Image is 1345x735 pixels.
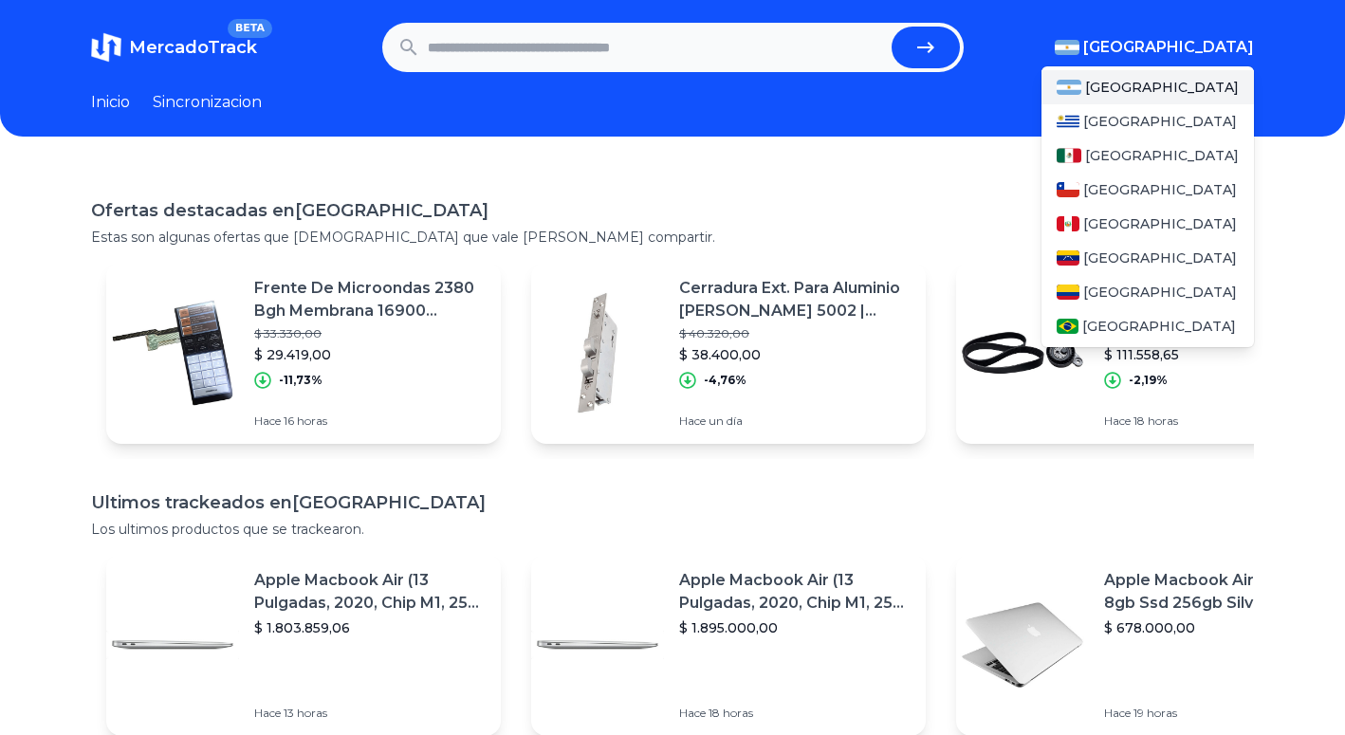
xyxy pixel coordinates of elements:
p: Hace 18 horas [1104,413,1336,429]
p: $ 38.400,00 [679,345,911,364]
img: Venezuela [1057,250,1079,266]
span: [GEOGRAPHIC_DATA] [1083,248,1237,267]
img: MercadoTrack [91,32,121,63]
p: Apple Macbook Air 13 Core I5 8gb Ssd 256gb Silver [1104,569,1336,615]
button: [GEOGRAPHIC_DATA] [1055,36,1254,59]
span: [GEOGRAPHIC_DATA] [1082,317,1236,336]
a: Argentina[GEOGRAPHIC_DATA] [1041,70,1254,104]
img: Argentina [1057,80,1081,95]
span: [GEOGRAPHIC_DATA] [1083,283,1237,302]
p: Hace 16 horas [254,413,486,429]
p: Los ultimos productos que se trackearon. [91,520,1254,539]
span: MercadoTrack [129,37,257,58]
a: Featured imageFrente De Microondas 2380 Bgh Membrana 16900 Teclado Bgh$ 33.330,00$ 29.419,00-11,7... [106,262,501,444]
p: Apple Macbook Air (13 Pulgadas, 2020, Chip M1, 256 Gb De Ssd, 8 Gb De Ram) - Plata [679,569,911,615]
span: [GEOGRAPHIC_DATA] [1083,36,1254,59]
a: Brasil[GEOGRAPHIC_DATA] [1041,309,1254,343]
h1: Ultimos trackeados en [GEOGRAPHIC_DATA] [91,489,1254,516]
a: Peru[GEOGRAPHIC_DATA] [1041,207,1254,241]
a: Uruguay[GEOGRAPHIC_DATA] [1041,104,1254,138]
a: Sincronizacion [153,91,262,114]
p: Cerradura Ext. Para Aluminio [PERSON_NAME] 5002 | Frente Inoxidable [679,277,911,322]
span: BETA [228,19,272,38]
span: [GEOGRAPHIC_DATA] [1083,214,1237,233]
p: Frente De Microondas 2380 Bgh Membrana 16900 Teclado Bgh [254,277,486,322]
img: Chile [1057,182,1079,197]
p: $ 111.558,65 [1104,345,1336,364]
img: Brasil [1057,319,1078,334]
span: [GEOGRAPHIC_DATA] [1083,112,1237,131]
p: Hace 18 horas [679,706,911,721]
img: Featured image [531,286,664,419]
img: Mexico [1057,148,1081,163]
a: Venezuela[GEOGRAPHIC_DATA] [1041,241,1254,275]
p: Hace 19 horas [1104,706,1336,721]
p: $ 29.419,00 [254,345,486,364]
a: Featured imageCerradura Ext. Para Aluminio [PERSON_NAME] 5002 | Frente Inoxidable$ 40.320,00$ 38.... [531,262,926,444]
img: Colombia [1057,285,1079,300]
img: Featured image [106,286,239,419]
p: $ 1.895.000,00 [679,618,911,637]
p: -11,73% [279,373,322,388]
img: Featured image [956,579,1089,711]
img: Featured image [531,579,664,711]
a: Inicio [91,91,130,114]
a: MercadoTrackBETA [91,32,257,63]
img: Featured image [106,579,239,711]
p: -4,76% [704,373,746,388]
p: Apple Macbook Air (13 Pulgadas, 2020, Chip M1, 256 Gb De Ssd, 8 Gb De Ram) - Plata [254,569,486,615]
a: Colombia[GEOGRAPHIC_DATA] [1041,275,1254,309]
p: Hace un día [679,413,911,429]
img: Argentina [1055,40,1079,55]
span: [GEOGRAPHIC_DATA] [1085,78,1239,97]
img: Uruguay [1057,114,1079,129]
a: Chile[GEOGRAPHIC_DATA] [1041,173,1254,207]
p: $ 40.320,00 [679,326,911,341]
p: Estas son algunas ofertas que [DEMOGRAPHIC_DATA] que vale [PERSON_NAME] compartir. [91,228,1254,247]
h1: Ofertas destacadas en [GEOGRAPHIC_DATA] [91,197,1254,224]
img: Peru [1057,216,1079,231]
p: $ 678.000,00 [1104,618,1336,637]
p: $ 1.803.859,06 [254,618,486,637]
a: Mexico[GEOGRAPHIC_DATA] [1041,138,1254,173]
span: [GEOGRAPHIC_DATA] [1083,180,1237,199]
span: [GEOGRAPHIC_DATA] [1085,146,1239,165]
p: $ 33.330,00 [254,326,486,341]
p: Hace 13 horas [254,706,486,721]
img: Featured image [956,286,1089,419]
p: -2,19% [1129,373,1168,388]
